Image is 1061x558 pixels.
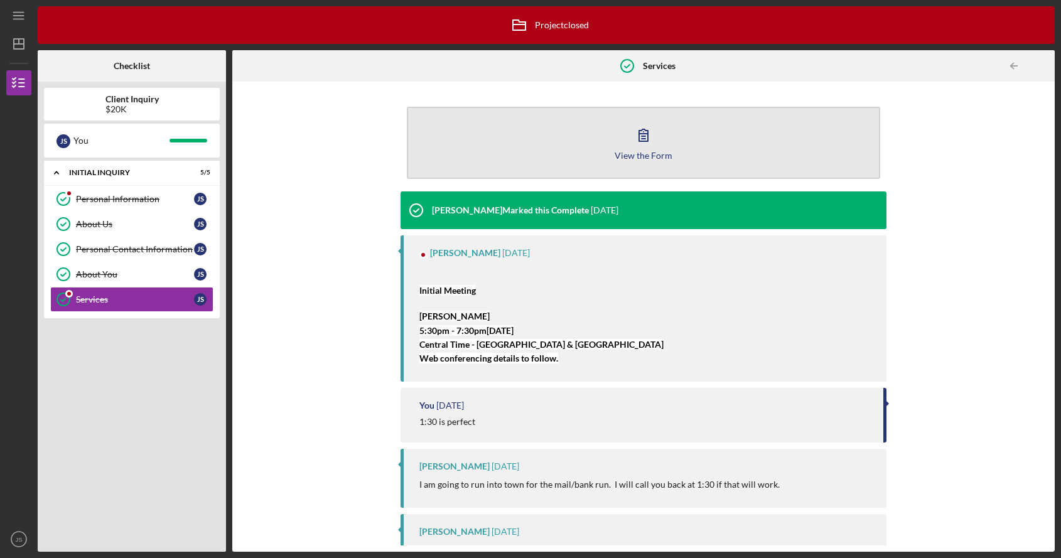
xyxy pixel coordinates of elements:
mark: Web conferencing details to follow. [419,353,558,363]
mark: Initial Meeting [419,285,476,296]
mark: Central Time - [GEOGRAPHIC_DATA] & [GEOGRAPHIC_DATA] [419,339,664,350]
mark: [PERSON_NAME] [419,311,490,321]
time: 2025-08-14 19:24 [591,205,618,215]
div: [PERSON_NAME] [419,461,490,471]
div: 1:30 is perfect [419,417,475,427]
a: Personal InformationJS [50,186,213,212]
div: Services [76,294,194,304]
time: 2025-08-14 18:50 [502,248,530,258]
div: [PERSON_NAME] [419,527,490,537]
b: Services [643,61,676,71]
div: Project closed [504,9,589,41]
a: About YouJS [50,262,213,287]
div: $20K [105,104,159,114]
button: View the Form [407,107,880,179]
div: J S [194,193,207,205]
div: You [419,400,434,410]
div: J S [194,218,207,230]
div: About You [76,269,194,279]
div: 5 / 5 [188,169,210,176]
p: I am going to run into town for the mail/bank run. I will call you back at 1:30 if that will work. [419,478,780,491]
b: Client Inquiry [105,94,159,104]
time: 2025-08-14 17:10 [492,527,519,537]
div: Personal Information [76,194,194,204]
button: JS [6,527,31,552]
b: Checklist [114,61,150,71]
div: About Us [76,219,194,229]
a: About UsJS [50,212,213,237]
div: J S [194,293,207,306]
div: Initial Inquiry [69,169,179,176]
div: Personal Contact Information [76,244,194,254]
a: Personal Contact InformationJS [50,237,213,262]
text: JS [15,536,22,543]
mark: 5:30pm - 7:30pm[DATE] [419,325,514,336]
div: You [73,130,170,151]
div: [PERSON_NAME] Marked this Complete [432,205,589,215]
time: 2025-08-14 17:29 [436,400,464,410]
div: [PERSON_NAME] [430,248,500,258]
a: ServicesJS [50,287,213,312]
time: 2025-08-14 17:11 [492,461,519,471]
div: View the Form [615,151,672,160]
div: J S [57,134,70,148]
div: J S [194,268,207,281]
div: J S [194,243,207,255]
